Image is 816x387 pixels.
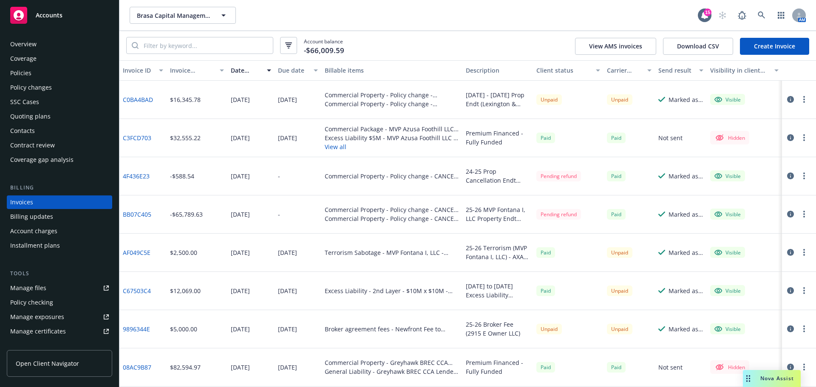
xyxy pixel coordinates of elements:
div: Commercial Property - Greyhawk BREC CCA Lender, LLC; [PERSON_NAME] Investment Group - ORB-CF-24-A... [325,358,459,367]
div: [DATE] [278,286,297,295]
div: Excess Liability - 2nd Layer - $10M x $10M - 5673-02-27 [325,286,459,295]
div: Marked as sent [669,248,703,257]
div: Unpaid [536,324,562,334]
a: Contacts [7,124,112,138]
div: Coverage gap analysis [10,153,74,167]
div: Account charges [10,224,57,238]
div: Description [466,66,530,75]
div: 25-26 Terrorism (MVP Fontana I, LLC) - AXA XL [466,243,530,261]
div: Billable items [325,66,459,75]
a: Coverage [7,52,112,65]
a: Switch app [773,7,790,24]
button: Visibility in client dash [707,60,782,81]
span: Paid [536,247,555,258]
div: Contract review [10,138,55,152]
div: [DATE] [278,363,297,372]
div: Pending refund [536,209,581,220]
button: Date issued [227,60,275,81]
div: Invoice ID [123,66,154,75]
div: Manage exposures [10,310,64,324]
div: $82,594.97 [170,363,201,372]
div: Drag to move [743,370,754,387]
div: 15 [704,8,711,16]
div: [DATE] [231,210,250,219]
a: Search [753,7,770,24]
div: Contacts [10,124,35,138]
a: Policy changes [7,81,112,94]
a: Installment plans [7,239,112,252]
div: $2,500.00 [170,248,197,257]
svg: Search [132,42,139,49]
div: Invoices [10,195,33,209]
div: Billing [7,184,112,192]
div: Commercial Property - Policy change - CANCEL - FSF17855694001 [325,172,459,181]
div: Paid [536,133,555,143]
div: Client status [536,66,591,75]
a: Manage claims [7,339,112,353]
div: Visible [714,210,741,218]
a: C0BA4BAD [123,95,153,104]
div: Commercial Property - Policy change - 0100361323-0 [325,90,459,99]
div: [DATE] [231,286,250,295]
button: Description [462,60,533,81]
div: Tools [7,269,112,278]
a: C67503C4 [123,286,151,295]
a: BB07C405 [123,210,151,219]
div: Paid [536,362,555,373]
div: [DATE] to [DATE] Excess Liability Invoice (2nd Layer - $10M x $10M) - Chubb [466,282,530,299]
a: Contract review [7,138,112,152]
div: Policy checking [10,296,53,309]
a: Quoting plans [7,110,112,123]
div: [DATE] [278,248,297,257]
div: Manage claims [10,339,53,353]
div: Broker agreement fees - Newfront Fee to oversee placement and negotiate on insured's behalf [325,325,459,333]
div: Visible [714,325,741,333]
div: Hidden [714,362,745,372]
div: [DATE] [231,325,250,333]
a: Overview [7,37,112,51]
div: Unpaid [607,324,632,334]
div: $5,000.00 [170,325,197,333]
div: [DATE] [231,172,250,181]
button: View all [325,142,459,151]
div: Unpaid [536,94,562,105]
div: $32,555.22 [170,133,201,142]
span: Accounts [36,12,62,19]
a: Coverage gap analysis [7,153,112,167]
div: [DATE] [278,325,297,333]
div: Due date [278,66,309,75]
span: Paid [536,285,555,296]
button: Due date [275,60,322,81]
a: C3FCD703 [123,133,151,142]
span: Open Client Navigator [16,359,79,368]
a: Create Invoice [740,38,809,55]
div: - [278,172,280,181]
a: Manage files [7,281,112,295]
button: Invoice amount [167,60,228,81]
div: Premium Financed - Fully Funded [466,358,530,376]
div: Manage files [10,281,46,295]
div: Paid [607,133,626,143]
a: Manage certificates [7,325,112,338]
div: Invoice amount [170,66,215,75]
div: Unpaid [607,247,632,258]
div: -$65,789.63 [170,210,203,219]
a: AF049C5E [123,248,150,257]
div: Paid [607,362,626,373]
div: Quoting plans [10,110,51,123]
div: 24-25 Prop Cancellation Endt ([STREET_ADDRESS] [466,167,530,185]
div: [DATE] [231,248,250,257]
button: Invoice ID [119,60,167,81]
div: Pending refund [536,171,581,181]
div: Date issued [231,66,262,75]
div: [DATE] [231,95,250,104]
div: Marked as sent [669,286,703,295]
div: Visible [714,249,741,256]
div: Paid [607,209,626,220]
input: Filter by keyword... [139,37,273,54]
div: [DATE] [231,363,250,372]
div: $12,069.00 [170,286,201,295]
